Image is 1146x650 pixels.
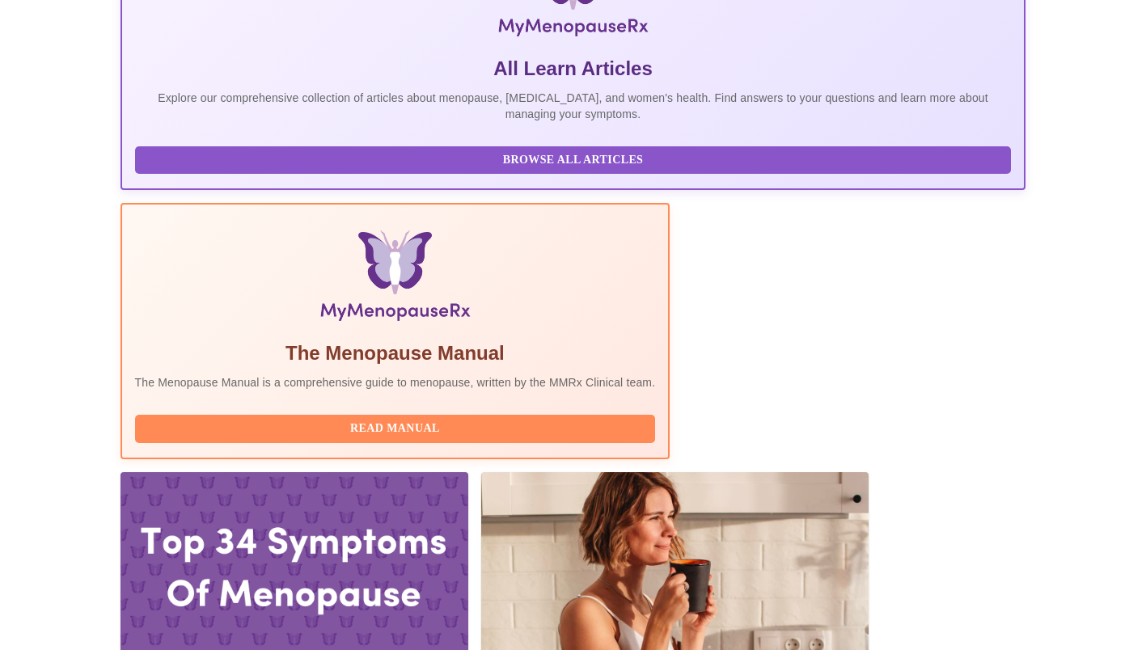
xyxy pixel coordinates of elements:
[135,152,1016,166] a: Browse All Articles
[151,419,640,439] span: Read Manual
[135,56,1012,82] h5: All Learn Articles
[218,230,573,327] img: Menopause Manual
[135,340,656,366] h5: The Menopause Manual
[135,146,1012,175] button: Browse All Articles
[135,374,656,390] p: The Menopause Manual is a comprehensive guide to menopause, written by the MMRx Clinical team.
[135,415,656,443] button: Read Manual
[135,90,1012,122] p: Explore our comprehensive collection of articles about menopause, [MEDICAL_DATA], and women's hea...
[151,150,996,171] span: Browse All Articles
[135,420,660,434] a: Read Manual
